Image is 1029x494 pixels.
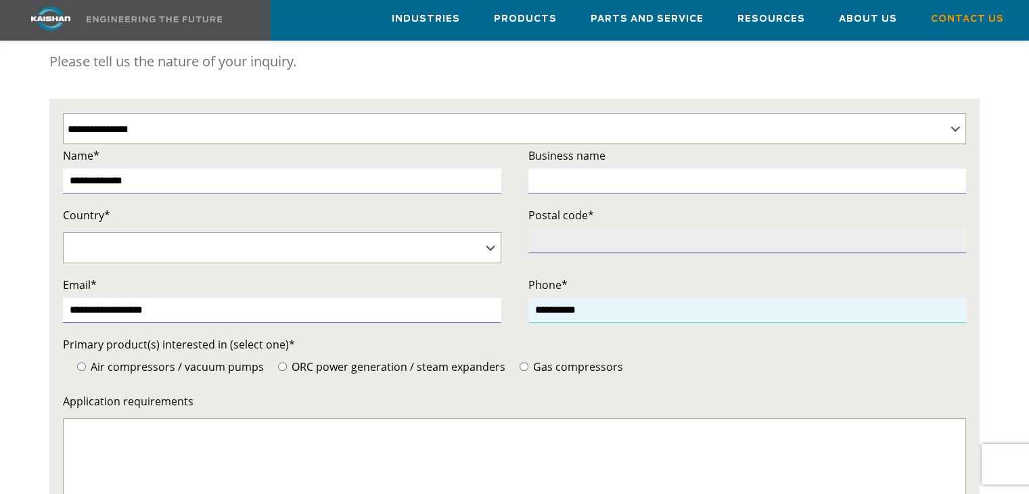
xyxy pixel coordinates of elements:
label: Postal code* [528,206,967,225]
label: Application requirements [63,392,966,411]
a: About Us [839,1,897,37]
span: ORC power generation / steam expanders [289,359,505,374]
input: Air compressors / vacuum pumps [77,362,86,371]
label: Phone* [528,275,967,294]
label: Country* [63,206,501,225]
label: Email* [63,275,501,294]
a: Industries [392,1,460,37]
span: Products [494,12,557,27]
input: ORC power generation / steam expanders [278,362,287,371]
span: Air compressors / vacuum pumps [88,359,264,374]
img: Engineering the future [87,16,222,22]
a: Parts and Service [591,1,704,37]
a: Contact Us [931,1,1004,37]
span: Gas compressors [530,359,623,374]
span: About Us [839,12,897,27]
span: Resources [737,12,805,27]
label: Business name [528,146,967,165]
p: Please tell us the nature of your inquiry. [49,48,980,75]
a: Products [494,1,557,37]
a: Resources [737,1,805,37]
span: Industries [392,12,460,27]
span: Parts and Service [591,12,704,27]
label: Name* [63,146,501,165]
span: Contact Us [931,12,1004,27]
input: Gas compressors [520,362,528,371]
